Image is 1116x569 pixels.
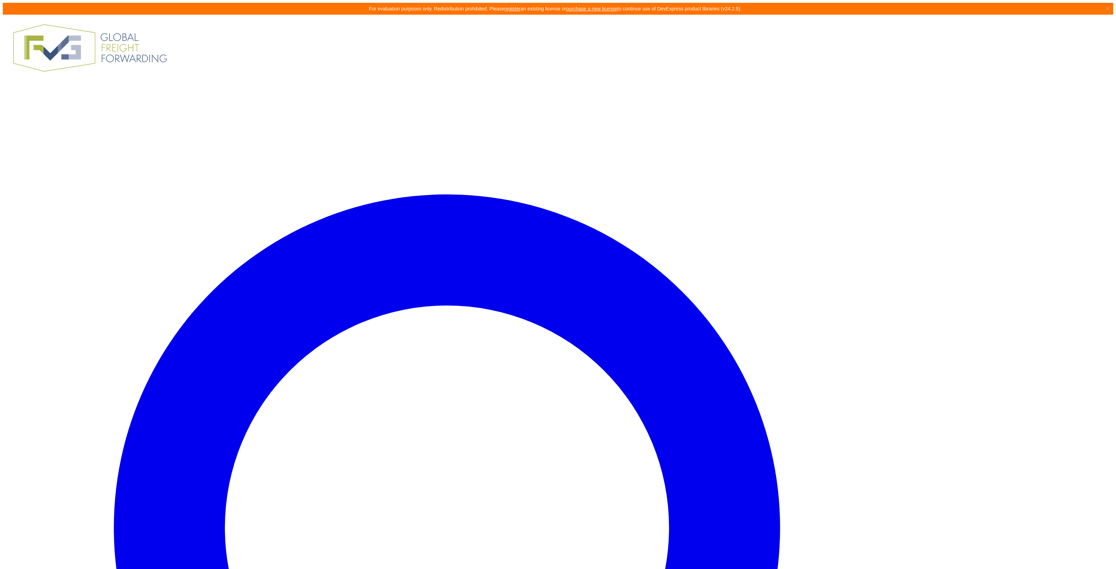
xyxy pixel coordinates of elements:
span: an existing license or [521,6,566,12]
span: For evaluation purposes only. Redistribution prohibited. Please [369,6,504,12]
a: purchase a new license [566,6,617,12]
span: to continue use of DevExpress product libraries (v24.2.5). [617,6,741,12]
a: register [504,6,521,12]
img: FVG - Global freight forwarding [3,15,177,82]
